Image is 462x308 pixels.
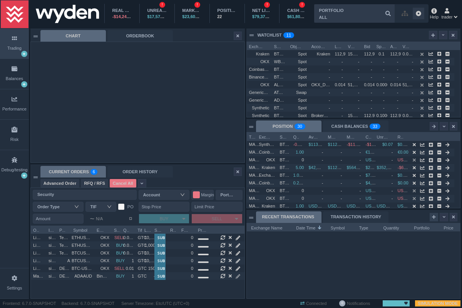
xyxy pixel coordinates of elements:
span: Realized P&L [398,132,404,140]
span: €10.00 [366,150,379,154]
span: Bid [364,42,370,50]
p: 1 [289,32,291,40]
span: - [341,105,346,110]
span: Vol Bid [348,42,355,50]
span: $42,459.40 [309,165,330,170]
span: - [341,59,346,64]
span: LimitOrder [33,264,44,273]
span: BTCUSD [274,50,286,59]
span: - [397,90,401,95]
span: Unrealized P&L [377,132,388,140]
span: MARGIN [249,202,260,211]
span: BrokerDesk [311,113,333,118]
img: wyden_logomark.svg [1,0,28,28]
span: - [392,150,393,154]
span: ADAAUD [274,96,286,105]
span: - [360,157,361,162]
span: -$14,249.44622641 [112,14,149,19]
i: icon: down [74,204,79,209]
span: ETHUSDC [72,241,92,250]
div: CASH BALANCE [287,7,306,14]
span: 0.1000 [377,113,392,118]
span: - [358,98,360,102]
div: NET LIQUIDITY [252,7,271,14]
span: 0.01478 [364,82,382,87]
span: - [341,90,346,95]
span: OKX [266,157,275,162]
span: - [392,188,393,193]
span: - [412,59,413,64]
span: MARGIN [249,186,260,195]
span: $112,978.00 [328,142,352,147]
input: Amount [33,214,84,224]
span: MarketOrder [33,272,44,281]
span: Testing [59,249,70,258]
span: RFQ / RFS [84,180,105,187]
div: Balances [6,75,23,82]
span: 0 [301,157,304,162]
span: - [383,75,387,79]
span: BTCUSDC [72,249,92,258]
span: Synthetic [252,105,269,110]
div: PORTFOLIO [319,7,343,14]
span: 51,550 [403,82,416,87]
span: SELL [212,216,222,221]
div: CHART [40,30,106,42]
span: ALPHAUSDT [274,80,286,89]
span: trader [442,14,453,20]
span: BTC-USDT_BTC-USDT-231229 [72,264,92,273]
p: 1 [286,32,289,40]
span: MARGIN [249,171,260,180]
div: Performance [2,106,27,112]
span: Coinbase Pro [259,150,285,154]
div: Order Type [37,203,75,211]
sup: ! [299,2,305,8]
span: ATAUSDT [274,88,286,97]
span: 0.01477 [335,82,353,87]
span: - [358,67,360,72]
iframe: advanced chart TradingView widget [31,42,244,162]
span: Cancel All [113,180,133,187]
span: BTCEUR [280,148,291,157]
span: USDC 113,045.63 [377,204,411,208]
span: Synthetic [259,142,276,147]
span: - [329,105,330,110]
span: - [383,67,387,72]
span: GTC [136,256,147,265]
span: MARGIN [249,156,260,164]
span: 112,978.0 [335,52,357,56]
div: Portfolio [220,191,234,199]
span: BTCUSD [280,179,291,187]
span: LimitOrder [33,256,44,265]
span: - [371,98,375,102]
span: Exchange Name [249,42,265,50]
span: 0.00002 [377,82,395,87]
span: Spot [290,57,307,66]
span: - [383,98,387,102]
span: Synthetic [252,113,269,118]
span: Average Price [309,132,319,140]
span: sim840.0 [49,256,59,265]
span: OKX [266,188,275,193]
span: BTCUSD [280,140,291,149]
span: USDC 113,046.63 [328,204,362,208]
i: icon: down [107,204,112,209]
span: - [360,181,361,185]
span: - [341,113,346,118]
span: DEFAULT [59,272,70,281]
div: UNREAL P&L [147,7,166,14]
span: - [329,75,330,79]
span: Spot [290,104,307,112]
span: GTC [136,264,147,273]
span: 0 [301,188,304,193]
span: Type [249,132,255,140]
span: 112,977.9000 [364,113,393,118]
span: Kraken [256,52,269,56]
span: Cost [366,132,372,140]
span: - [358,90,360,95]
span: €0.00 [398,150,408,154]
span: A [59,256,70,265]
span: - [329,59,330,64]
sup: 6 [90,169,97,175]
span: - [412,98,413,102]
